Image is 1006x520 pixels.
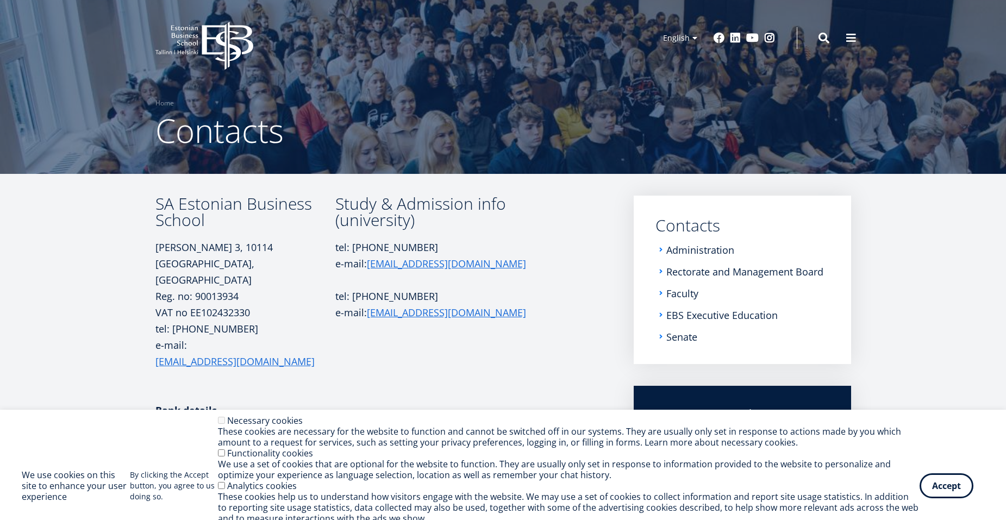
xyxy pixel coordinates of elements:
a: EBS Executive Education [666,310,778,321]
h3: SA Estonian Business School [155,196,335,228]
label: Necessary cookies [227,415,303,427]
a: Youtube [746,33,759,43]
h2: We use cookies on this site to enhance your user experience [22,469,130,502]
a: Rectorate and Management Board [666,266,823,277]
p: tel: [PHONE_NUMBER] [335,288,542,304]
a: Facebook [714,33,724,43]
a: Administration [666,245,734,255]
p: e-mail: [335,304,542,321]
div: These cookies are necessary for the website to function and cannot be switched off in our systems... [218,426,920,448]
a: [EMAIL_ADDRESS][DOMAIN_NAME] [367,255,526,272]
p: By clicking the Accept button, you agree to us doing so. [130,469,218,502]
a: Faculty [666,288,698,299]
a: [EMAIL_ADDRESS][DOMAIN_NAME] [367,304,526,321]
label: Functionality cookies [227,447,313,459]
p: tel: [PHONE_NUMBER] e-mail: [155,321,335,386]
strong: Bank details [155,404,217,417]
a: Contacts [655,217,829,234]
p: VAT no EE102432330 [155,304,335,321]
label: Analytics cookies [227,480,297,492]
a: Senate [666,331,697,342]
a: Home [155,98,174,109]
button: Accept [920,473,973,498]
p: tel: [PHONE_NUMBER] e-mail: [335,239,542,272]
h3: Study & Admission info (university) [335,196,542,228]
a: Instagram [764,33,775,43]
a: Linkedin [730,33,741,43]
span: Contacts [155,108,284,153]
p: [PERSON_NAME] 3, 10114 [GEOGRAPHIC_DATA], [GEOGRAPHIC_DATA] Reg. no: 90013934 [155,239,335,304]
p: IBAN: [FINANCIAL_ID] SEB Pank SWIFT: [SWIFT_CODE] [155,402,335,467]
div: We use a set of cookies that are optional for the website to function. They are usually only set ... [218,459,920,480]
a: [EMAIL_ADDRESS][DOMAIN_NAME] [155,353,315,369]
div: University Admission [655,408,829,424]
